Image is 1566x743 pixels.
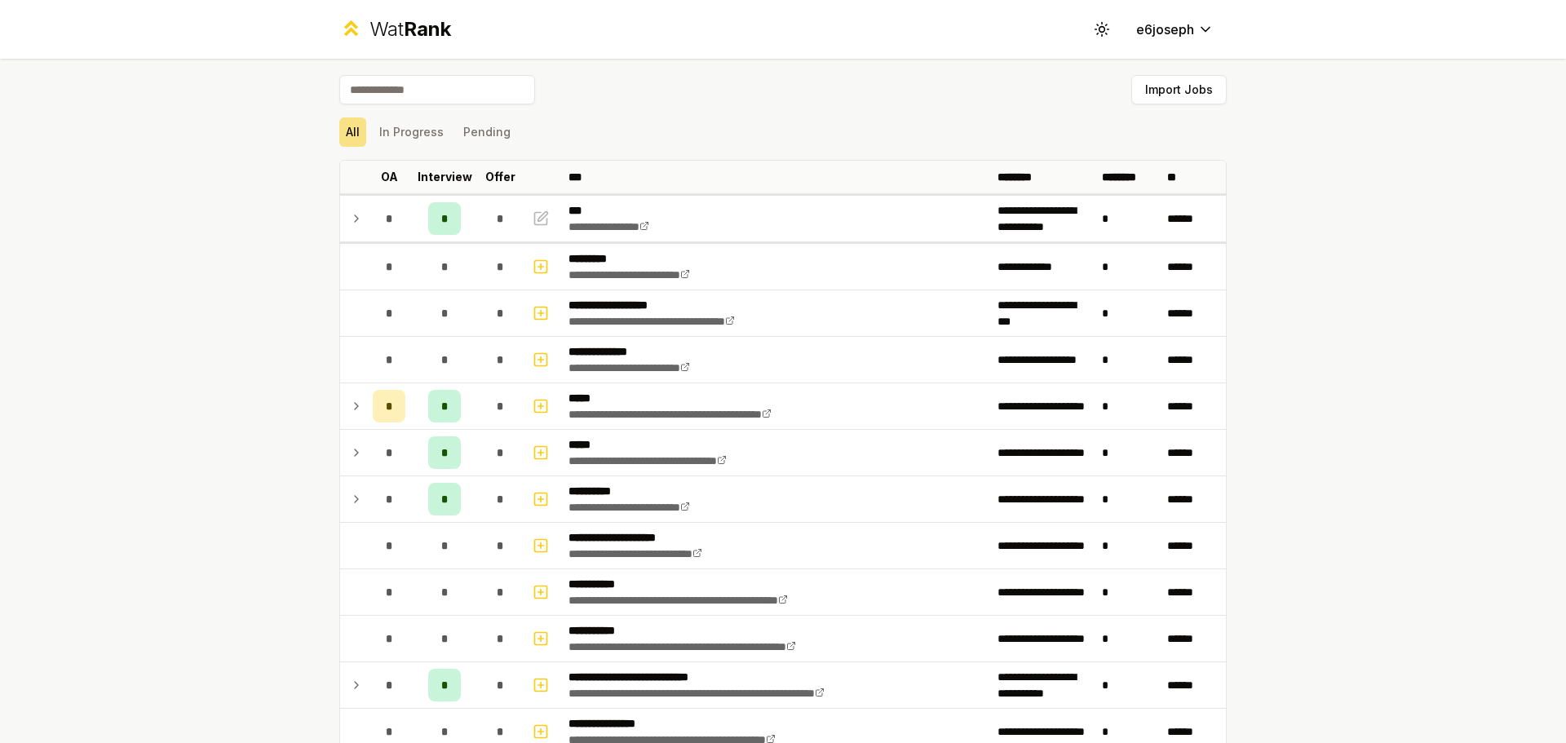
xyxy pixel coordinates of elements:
span: e6joseph [1136,20,1194,39]
button: Pending [457,117,517,147]
span: Rank [404,17,451,41]
p: OA [381,169,398,185]
a: WatRank [339,16,451,42]
button: In Progress [373,117,450,147]
p: Interview [418,169,472,185]
p: Offer [485,169,515,185]
div: Wat [369,16,451,42]
button: e6joseph [1123,15,1227,44]
button: All [339,117,366,147]
button: Import Jobs [1131,75,1227,104]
